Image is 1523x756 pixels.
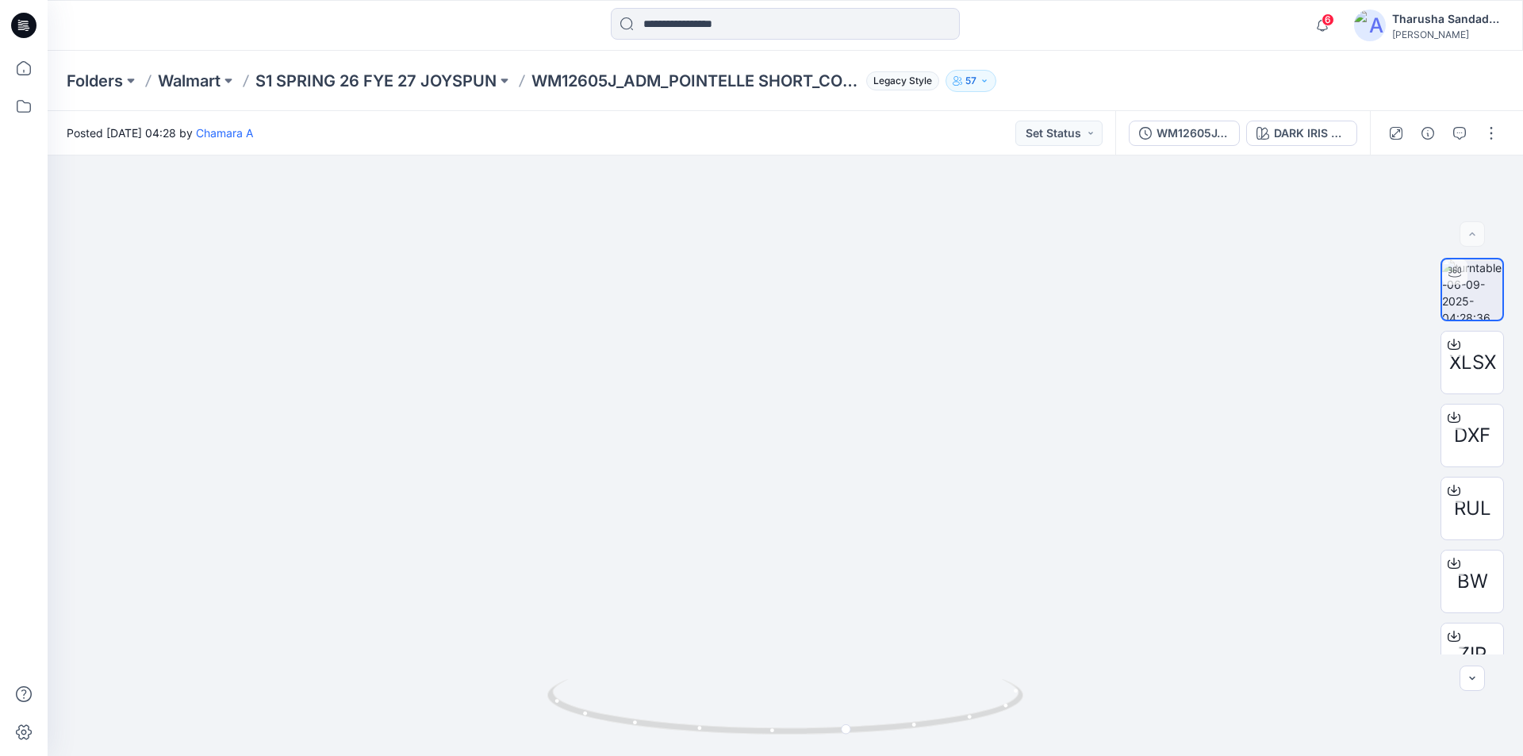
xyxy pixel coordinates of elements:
[67,125,253,141] span: Posted [DATE] 04:28 by
[1454,421,1490,450] span: DXF
[965,72,976,90] p: 57
[158,70,221,92] a: Walmart
[255,70,497,92] a: S1 SPRING 26 FYE 27 JOYSPUN
[1392,10,1503,29] div: Tharusha Sandadeepa
[1415,121,1441,146] button: Details
[866,71,939,90] span: Legacy Style
[196,126,253,140] a: Chamara A
[946,70,996,92] button: 57
[1354,10,1386,41] img: avatar
[67,70,123,92] a: Folders
[1457,567,1488,596] span: BW
[1322,13,1334,26] span: 6
[1392,29,1503,40] div: [PERSON_NAME]
[1274,125,1347,142] div: DARK IRIS 2051146
[531,70,860,92] p: WM12605J_ADM_POINTELLE SHORT_COLORWAY_REV5
[1449,348,1496,377] span: XLSX
[1246,121,1357,146] button: DARK IRIS 2051146
[1157,125,1230,142] div: WM12605J_ADM_POINTELLE SHORT_COLORWAY_REV5
[1129,121,1240,146] button: WM12605J_ADM_POINTELLE SHORT_COLORWAY_REV5
[1454,494,1491,523] span: RUL
[1442,259,1502,320] img: turntable-06-09-2025-04:28:36
[860,70,939,92] button: Legacy Style
[1458,640,1487,669] span: ZIP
